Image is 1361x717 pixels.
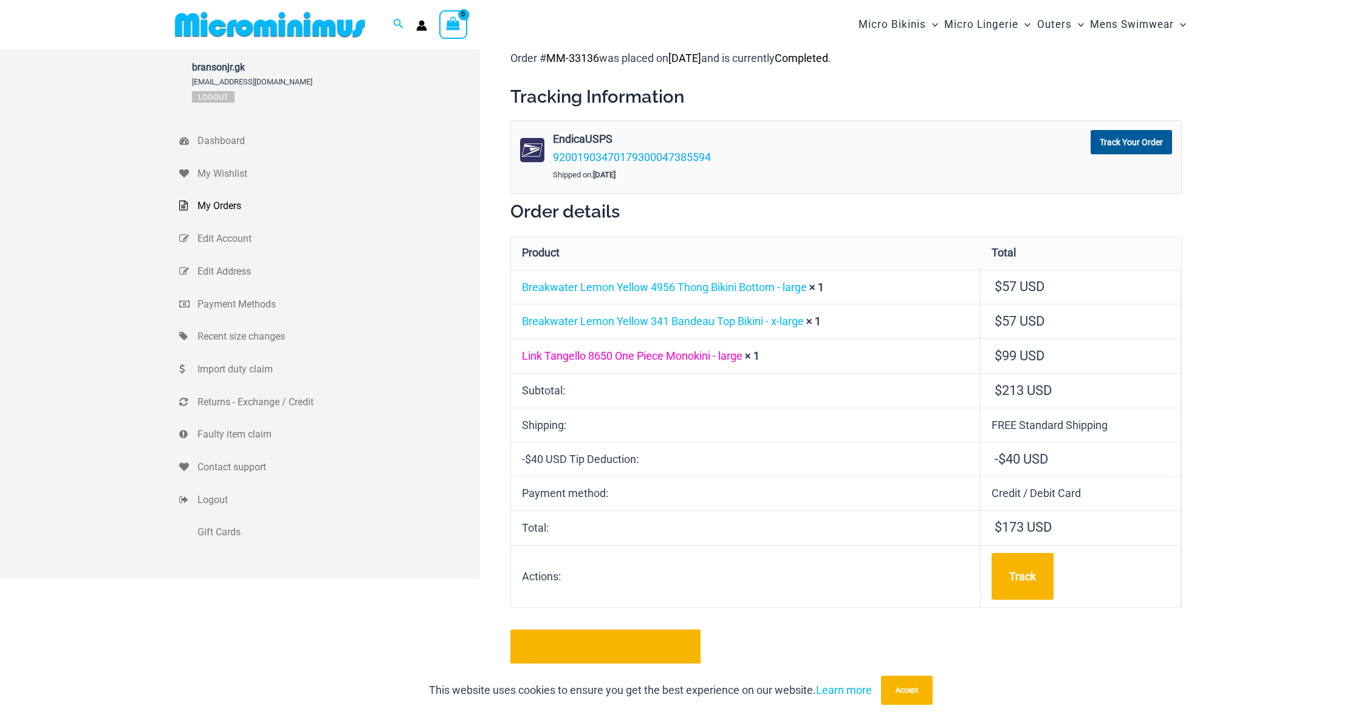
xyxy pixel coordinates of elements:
[197,458,477,476] span: Contact support
[522,315,804,328] a: Breakwater Lemon Yellow 341 Bandeau Top Bikini - x-large
[593,170,615,179] strong: [DATE]
[511,545,981,608] th: Actions:
[179,125,480,157] a: Dashboard
[995,451,1048,467] span: - 40 USD
[197,132,477,150] span: Dashboard
[511,442,981,476] th: -$40 USD Tip Deduction:
[511,476,981,510] th: Payment method:
[553,166,943,184] div: Shipped on:
[981,408,1181,442] td: FREE Standard Shipping
[995,383,1002,398] span: $
[197,197,477,215] span: My Orders
[192,77,312,86] span: [EMAIL_ADDRESS][DOMAIN_NAME]
[192,91,235,103] a: Logout
[995,520,1002,535] span: $
[981,236,1181,270] th: Total
[197,491,477,509] span: Logout
[1018,9,1030,40] span: Menu Toggle
[192,61,312,73] span: bransonjr.gk
[992,553,1054,600] a: Track order number MM-33136
[522,281,807,293] a: Breakwater Lemon Yellow 4956 Thong Bikini Bottom - large
[511,373,981,408] th: Subtotal:
[511,510,981,545] th: Total:
[1091,130,1172,154] a: Track Your Order
[179,288,480,321] a: Payment Methods
[854,4,1191,45] nav: Site Navigation
[179,516,480,549] a: Gift Cards
[809,281,824,293] strong: × 1
[553,151,711,163] a: 92001903470179300047385594
[522,349,742,362] a: Link Tangello 8650 One Piece Monokini - large
[179,320,480,353] a: Recent size changes
[546,52,599,64] mark: MM-33136
[995,279,1002,294] span: $
[668,52,701,64] mark: [DATE]
[393,17,404,32] a: Search icon link
[926,9,938,40] span: Menu Toggle
[197,230,477,248] span: Edit Account
[197,328,477,346] span: Recent size changes
[197,425,477,444] span: Faulty item claim
[179,255,480,288] a: Edit Address
[995,314,1002,329] span: $
[439,10,467,38] a: View Shopping Cart, empty
[179,157,480,190] a: My Wishlist
[197,295,477,314] span: Payment Methods
[510,49,1182,67] p: Order # was placed on and is currently .
[1037,9,1072,40] span: Outers
[511,408,981,442] th: Shipping:
[1072,9,1084,40] span: Menu Toggle
[170,11,370,38] img: MM SHOP LOGO FLAT
[179,484,480,516] a: Logout
[859,9,926,40] span: Micro Bikinis
[995,520,1052,535] span: 173 USD
[1034,6,1087,43] a: OutersMenu ToggleMenu Toggle
[510,85,1182,108] h2: Tracking Information
[995,383,1052,398] span: 213 USD
[944,9,1018,40] span: Micro Lingerie
[429,681,872,699] p: This website uses cookies to ensure you get the best experience on our website.
[1087,6,1189,43] a: Mens SwimwearMenu ToggleMenu Toggle
[995,279,1044,294] bdi: 57 USD
[981,476,1181,510] td: Credit / Debit Card
[197,165,477,183] span: My Wishlist
[511,236,981,270] th: Product
[855,6,941,43] a: Micro BikinisMenu ToggleMenu Toggle
[179,190,480,222] a: My Orders
[775,52,828,64] mark: Completed
[816,684,872,696] a: Learn more
[745,349,759,362] strong: × 1
[995,314,1044,329] bdi: 57 USD
[179,451,480,484] a: Contact support
[197,523,477,541] span: Gift Cards
[806,315,821,328] strong: × 1
[197,262,477,281] span: Edit Address
[941,6,1034,43] a: Micro LingerieMenu ToggleMenu Toggle
[179,418,480,451] a: Faulty item claim
[197,393,477,411] span: Returns - Exchange / Credit
[179,222,480,255] a: Edit Account
[995,348,1002,363] span: $
[998,451,1006,467] span: $
[995,348,1044,363] bdi: 99 USD
[553,130,940,148] strong: EndicaUSPS
[197,360,477,379] span: Import duty claim
[1090,9,1174,40] span: Mens Swimwear
[520,138,544,162] img: usps.png
[179,386,480,419] a: Returns - Exchange / Credit
[179,353,480,386] a: Import duty claim
[881,676,933,705] button: Accept
[416,20,427,31] a: Account icon link
[510,200,1182,223] h2: Order details
[1174,9,1186,40] span: Menu Toggle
